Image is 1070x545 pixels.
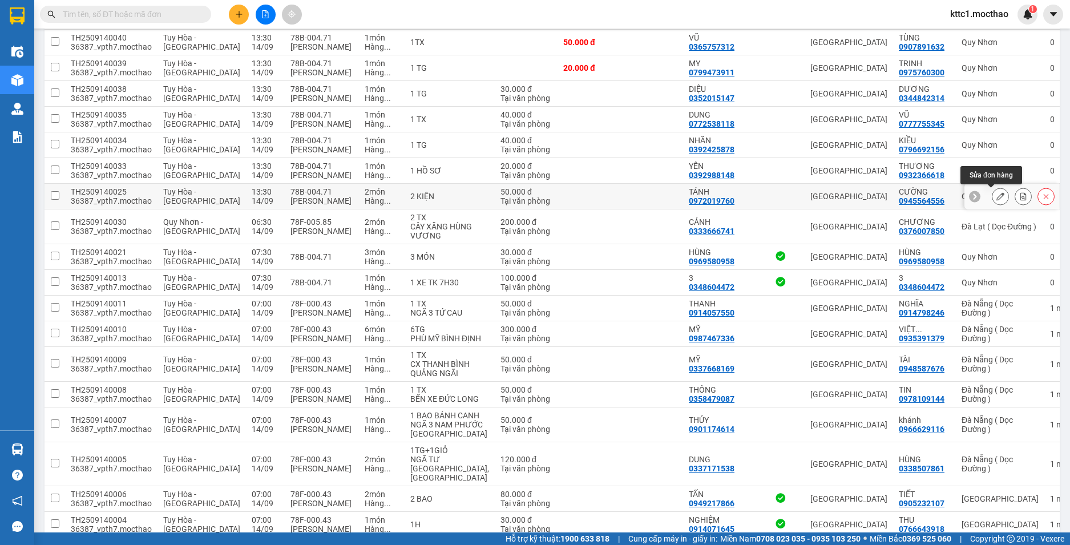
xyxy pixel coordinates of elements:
div: 0987467336 [689,334,734,343]
div: CÂY XĂNG HÙNG VƯƠNG [410,222,489,240]
div: 14/09 [252,364,279,373]
div: 14/09 [252,68,279,77]
span: Tuy Hòa - [GEOGRAPHIC_DATA] [163,162,240,180]
span: ... [384,68,391,77]
div: Hàng thông thường [365,171,399,180]
div: 14/09 [252,227,279,236]
div: KIỀU [899,136,950,145]
div: 36387_vpth7.mocthao [71,42,152,51]
div: 40.000 đ [500,110,552,119]
div: 1 XE TK 7H30 [410,278,489,287]
div: Hàng thông thường [365,282,399,292]
button: plus [229,5,249,25]
span: Tuy Hòa - [GEOGRAPHIC_DATA] [163,110,240,128]
div: 13:30 [252,33,279,42]
div: 1 món [365,273,399,282]
div: 0907891632 [899,42,944,51]
div: 78B-004.71 [290,110,353,119]
div: 1 món [365,59,399,68]
div: [PERSON_NAME] [290,171,353,180]
div: 200.000 đ [500,217,552,227]
div: 78B-004.71 [290,33,353,42]
div: Tại văn phòng [500,94,552,103]
div: 36387_vpth7.mocthao [71,227,152,236]
div: 1 món [365,299,399,308]
div: PHÙ MỸ BÌNH ĐỊNH [410,334,489,343]
div: [GEOGRAPHIC_DATA] [810,252,887,261]
div: 14/09 [252,171,279,180]
div: 1 món [365,162,399,171]
div: [PERSON_NAME] [290,308,353,317]
div: 36387_vpth7.mocthao [71,394,152,403]
div: DUNG [689,110,750,119]
span: Tuy Hòa - [GEOGRAPHIC_DATA] [163,325,240,343]
div: 14/09 [252,257,279,266]
div: 36387_vpth7.mocthao [71,308,152,317]
div: [PERSON_NAME] [290,227,353,236]
div: [PERSON_NAME] [290,94,353,103]
img: logo-vxr [10,7,25,25]
div: Tại văn phòng [500,227,552,236]
div: 0935391379 [899,334,944,343]
div: 1 món [365,385,399,394]
div: TH2509140008 [71,385,152,394]
div: 78F-000.43 [290,385,353,394]
div: 0392988148 [689,171,734,180]
div: 14/09 [252,394,279,403]
div: 14/09 [252,145,279,154]
div: TÁNH [689,187,750,196]
div: 13:30 [252,136,279,145]
div: 36387_vpth7.mocthao [71,119,152,128]
span: ... [384,196,391,205]
div: 0945564556 [899,196,944,205]
span: plus [235,10,243,18]
div: Tại văn phòng [500,257,552,266]
span: Tuy Hòa - [GEOGRAPHIC_DATA] [163,385,240,403]
div: TH2509140011 [71,299,152,308]
div: 50.000 đ [563,38,620,47]
div: Tại văn phòng [500,196,552,205]
div: DIỆU [689,84,750,94]
div: MY [689,59,750,68]
div: TH2509140010 [71,325,152,334]
div: 07:30 [252,273,279,282]
div: 1 TX [410,115,489,124]
div: Tại văn phòng [500,282,552,292]
div: 14/09 [252,196,279,205]
button: file-add [256,5,276,25]
div: 1 món [365,84,399,94]
div: 2 món [365,187,399,196]
div: Hàng thông thường [365,68,399,77]
div: 0348604472 [899,282,944,292]
div: VŨ [689,33,750,42]
div: 2 TX [410,213,489,222]
div: 6TG [410,325,489,334]
div: [PERSON_NAME] [290,145,353,154]
div: 0914057550 [689,308,734,317]
div: [GEOGRAPHIC_DATA] [810,38,887,47]
span: 1 [1031,5,1035,13]
div: Hàng thông thường [365,119,399,128]
div: 50.000 đ [500,187,552,196]
div: 78B-004.71 [290,59,353,68]
div: [GEOGRAPHIC_DATA] [810,166,887,175]
div: 0376007850 [899,227,944,236]
div: 0972019760 [689,196,734,205]
div: 14/09 [252,334,279,343]
div: Hàng thông thường [365,308,399,317]
div: 1TX [410,38,489,47]
div: CẢNH [689,217,750,227]
div: 36387_vpth7.mocthao [71,196,152,205]
div: 0969580958 [689,257,734,266]
div: 13:30 [252,84,279,94]
div: TH2509140038 [71,84,152,94]
input: Tìm tên, số ĐT hoặc mã đơn [63,8,197,21]
div: 07:00 [252,299,279,308]
span: Tuy Hòa - [GEOGRAPHIC_DATA] [163,136,240,154]
div: [PERSON_NAME] [290,42,353,51]
div: 300.000 đ [500,325,552,334]
span: Tuy Hòa - [GEOGRAPHIC_DATA] [163,59,240,77]
div: TH2509140035 [71,110,152,119]
div: [PERSON_NAME] [290,394,353,403]
span: Tuy Hòa - [GEOGRAPHIC_DATA] [163,355,240,373]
